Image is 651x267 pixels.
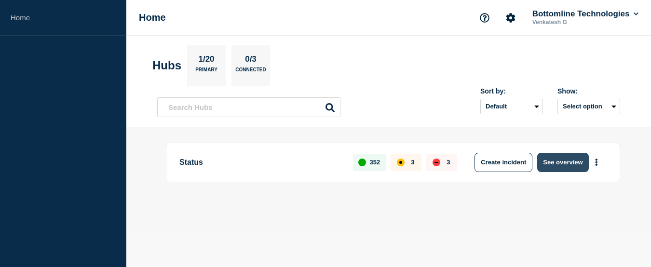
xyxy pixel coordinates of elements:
button: Bottomline Technologies [530,9,640,19]
button: Create incident [475,153,532,172]
h1: Home [139,12,166,23]
select: Sort by [480,99,543,114]
div: affected [397,159,405,166]
p: Primary [195,67,217,77]
div: down [433,159,440,166]
p: Status [179,153,342,172]
input: Search Hubs [157,97,340,117]
div: up [358,159,366,166]
button: Account settings [501,8,521,28]
p: 352 [370,159,380,166]
div: Sort by: [480,87,543,95]
h2: Hubs [152,59,181,72]
button: More actions [590,153,603,171]
p: Connected [235,67,266,77]
button: Select option [557,99,620,114]
p: Venkatesh G [530,19,631,26]
p: 3 [447,159,450,166]
p: 1/20 [195,54,218,67]
div: Show: [557,87,620,95]
button: Support [475,8,495,28]
p: 3 [411,159,414,166]
button: See overview [537,153,588,172]
p: 0/3 [242,54,260,67]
